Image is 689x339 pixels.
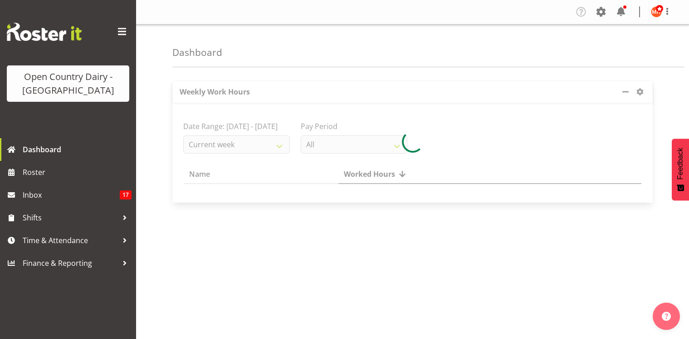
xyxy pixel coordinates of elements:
[16,70,120,97] div: Open Country Dairy - [GEOGRAPHIC_DATA]
[23,234,118,247] span: Time & Attendance
[172,47,222,58] h4: Dashboard
[23,143,132,156] span: Dashboard
[7,23,82,41] img: Rosterit website logo
[651,6,662,17] img: milkreception-horotiu8286.jpg
[120,190,132,199] span: 17
[23,165,132,179] span: Roster
[23,256,118,270] span: Finance & Reporting
[672,139,689,200] button: Feedback - Show survey
[662,312,671,321] img: help-xxl-2.png
[23,211,118,224] span: Shifts
[23,188,120,202] span: Inbox
[676,148,684,179] span: Feedback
